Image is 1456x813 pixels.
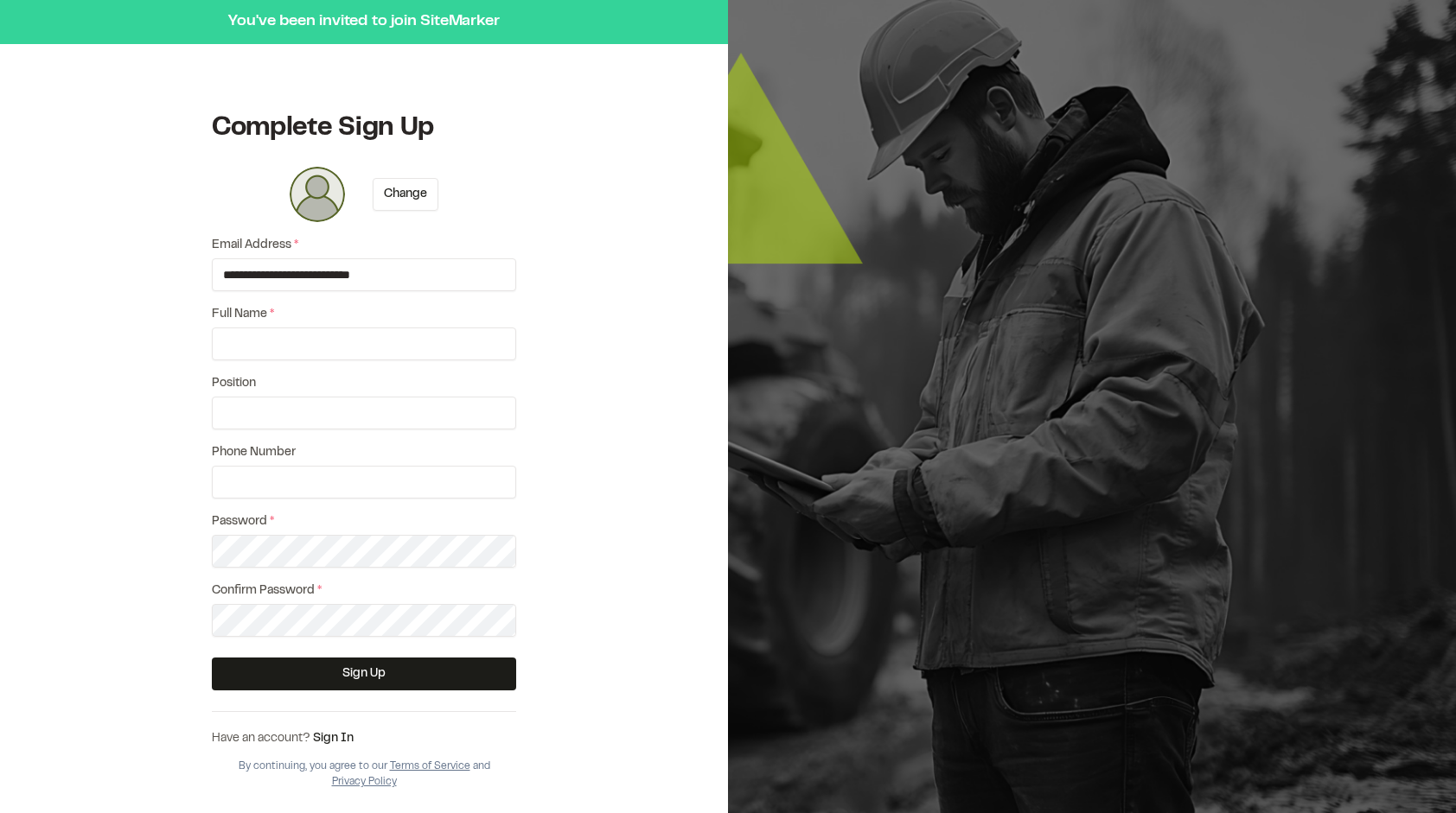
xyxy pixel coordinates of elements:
[212,374,516,393] label: Position
[290,167,345,222] img: Profile Photo
[290,167,345,222] div: Click or Drag and Drop to change photo
[212,443,516,462] label: Phone Number
[212,236,516,255] label: Email Address
[313,734,354,744] a: Sign In
[212,759,516,790] div: By continuing, you agree to our and
[373,178,438,211] button: Change
[212,305,516,324] label: Full Name
[212,581,516,600] label: Confirm Password
[212,729,516,748] div: Have an account?
[212,111,516,146] h1: Complete Sign Up
[212,657,516,690] button: Sign Up
[332,774,397,790] button: Privacy Policy
[212,512,516,531] label: Password
[390,759,470,774] button: Terms of Service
